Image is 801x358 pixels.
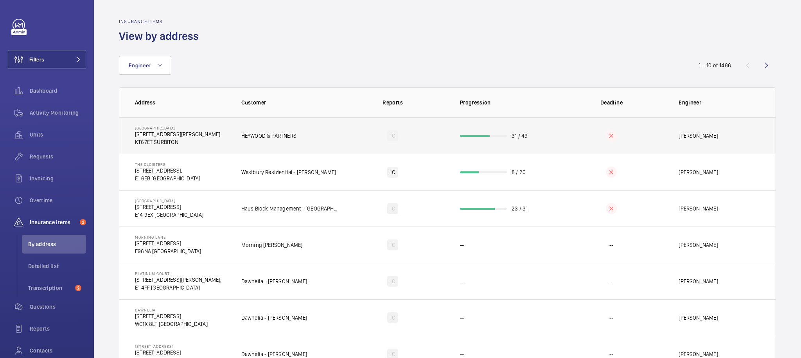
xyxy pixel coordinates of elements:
[241,277,307,285] p: Dawnelia - [PERSON_NAME]
[80,219,86,225] span: 2
[241,99,338,106] p: Customer
[460,314,464,322] p: --
[30,175,86,182] span: Invoicing
[28,284,72,292] span: Transcription
[679,350,718,358] p: [PERSON_NAME]
[135,203,204,211] p: [STREET_ADDRESS]
[30,303,86,311] span: Questions
[135,175,200,182] p: E1 6EB [GEOGRAPHIC_DATA]
[241,350,307,358] p: Dawnelia - [PERSON_NAME]
[29,56,44,63] span: Filters
[30,87,86,95] span: Dashboard
[460,350,464,358] p: --
[28,240,86,248] span: By address
[135,349,203,356] p: [STREET_ADDRESS]
[135,211,204,219] p: E14 9EX [GEOGRAPHIC_DATA]
[609,241,613,249] p: --
[679,99,760,106] p: Engineer
[241,205,338,212] p: Haus Block Management - [GEOGRAPHIC_DATA]
[30,131,86,139] span: Units
[679,241,718,249] p: [PERSON_NAME]
[135,99,229,106] p: Address
[512,132,528,140] p: 31 / 49
[387,239,398,250] div: IC
[30,347,86,354] span: Contacts
[562,99,661,106] p: Deadline
[135,126,220,130] p: [GEOGRAPHIC_DATA]
[241,168,336,176] p: Westbury Residential - [PERSON_NAME]
[609,277,613,285] p: --
[135,235,201,239] p: Morning Lane
[699,61,731,69] div: 1 – 10 of 1486
[387,203,398,214] div: IC
[679,132,718,140] p: [PERSON_NAME]
[609,350,613,358] p: --
[30,218,77,226] span: Insurance items
[135,284,221,291] p: E1 4FF [GEOGRAPHIC_DATA]
[679,205,718,212] p: [PERSON_NAME]
[119,19,203,24] h2: Insurance items
[512,205,528,212] p: 23 / 31
[135,344,203,349] p: [STREET_ADDRESS]
[135,130,220,138] p: [STREET_ADDRESS][PERSON_NAME]
[135,320,208,328] p: WC1X 8LT [GEOGRAPHIC_DATA]
[119,56,171,75] button: Engineer
[512,168,526,176] p: 8 / 20
[135,167,200,175] p: [STREET_ADDRESS],
[129,62,151,68] span: Engineer
[135,239,201,247] p: [STREET_ADDRESS]
[460,241,464,249] p: --
[387,130,398,141] div: IC
[135,138,220,146] p: KT67ET SURBITON
[241,132,296,140] p: HEYWOOD & PARTNERS
[30,109,86,117] span: Activity Monitoring
[30,325,86,333] span: Reports
[387,312,398,323] div: IC
[679,168,718,176] p: [PERSON_NAME]
[679,277,718,285] p: [PERSON_NAME]
[387,167,398,178] div: IC
[135,162,200,167] p: The Cloisters
[135,271,221,276] p: Platinum Court
[241,314,307,322] p: Dawnelia - [PERSON_NAME]
[75,285,81,291] span: 2
[679,314,718,322] p: [PERSON_NAME]
[460,99,557,106] p: Progression
[460,277,464,285] p: --
[343,99,442,106] p: Reports
[609,314,613,322] p: --
[119,29,203,43] h1: View by address
[135,198,204,203] p: [GEOGRAPHIC_DATA]
[135,308,208,312] p: Dawnelia
[387,276,398,287] div: IC
[135,247,201,255] p: E96NA [GEOGRAPHIC_DATA]
[30,196,86,204] span: Overtime
[30,153,86,160] span: Requests
[135,312,208,320] p: [STREET_ADDRESS]
[8,50,86,69] button: Filters
[28,262,86,270] span: Detailed list
[135,276,221,284] p: [STREET_ADDRESS][PERSON_NAME],
[241,241,303,249] p: Morning [PERSON_NAME]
